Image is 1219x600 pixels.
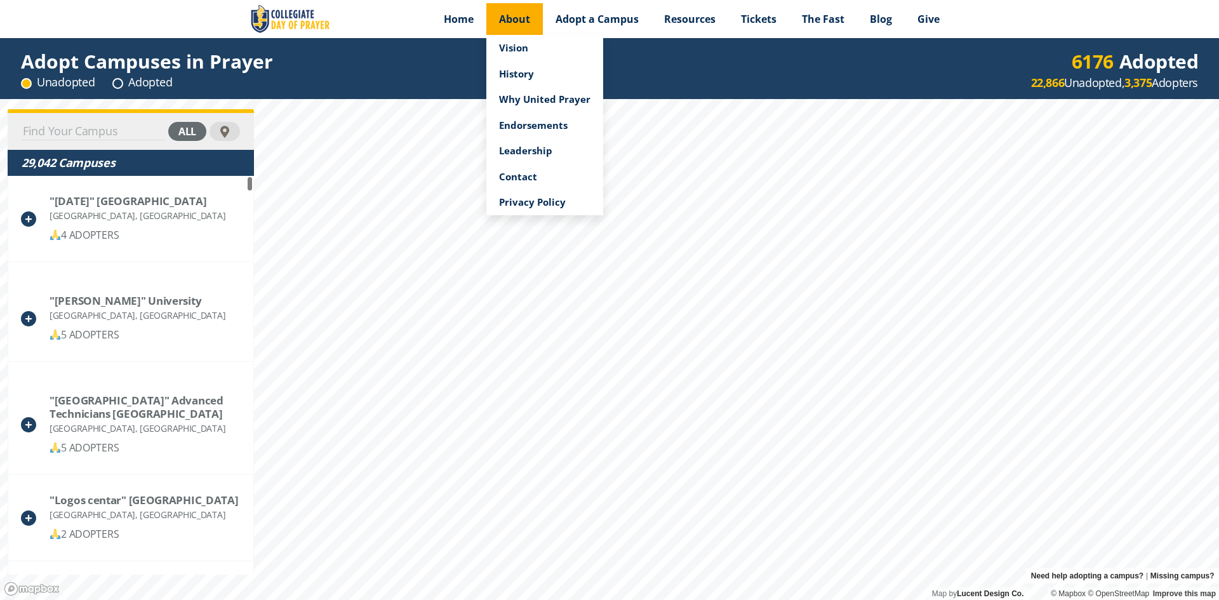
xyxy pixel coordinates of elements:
div: 2 ADOPTERS [50,526,238,542]
img: 🙏 [50,443,60,453]
a: Missing campus? [1150,568,1215,583]
a: The Fast [789,3,857,35]
div: Map by [927,587,1029,600]
div: 6176 [1072,53,1114,69]
div: 4 ADOPTERS [50,227,225,243]
a: History [486,61,603,87]
a: Privacy Policy [486,189,603,215]
a: Endorsements [486,112,603,138]
div: [GEOGRAPHIC_DATA], [GEOGRAPHIC_DATA] [50,307,225,323]
div: Adopted [1072,53,1199,69]
div: Unadopted [21,74,95,90]
span: History [499,67,534,80]
a: Blog [857,3,905,35]
div: all [168,122,206,141]
a: Contact [486,164,603,190]
span: The Fast [802,12,844,26]
div: Adopt Campuses in Prayer [21,53,273,69]
div: "Gabriele d'Annunzio" University [50,294,225,307]
div: | [1026,568,1219,583]
a: About [486,3,543,35]
img: 🙏 [50,330,60,340]
span: Leadership [499,144,552,157]
span: Tickets [741,12,776,26]
span: Contact [499,170,537,183]
div: 29,042 Campuses [22,155,240,171]
a: Give [905,3,952,35]
a: Home [431,3,486,35]
div: Unadopted, Adopters [1031,75,1198,91]
a: Lucent Design Co. [957,589,1023,598]
span: Why United Prayer [499,93,590,105]
a: Mapbox [1051,589,1086,598]
div: 5 ADOPTERS [50,440,240,456]
strong: 22,866 [1031,75,1065,90]
a: Vision [486,35,603,61]
div: "La Grace University" Advanced Technicians School of Benin [50,394,240,420]
span: Home [444,12,474,26]
div: [GEOGRAPHIC_DATA], [GEOGRAPHIC_DATA] [50,507,238,523]
a: Adopt a Campus [543,3,651,35]
a: Improve this map [1153,589,1216,598]
span: Privacy Policy [499,196,566,208]
span: Adopt a Campus [556,12,639,26]
img: 🙏 [50,230,60,240]
div: Adopted [112,74,172,90]
div: 5 ADOPTERS [50,327,225,343]
span: Blog [870,12,892,26]
a: Why United Prayer [486,86,603,112]
div: "December 1, 1918" University of Alba Iulia [50,194,225,208]
input: Find Your Campus [22,123,165,140]
span: About [499,12,530,26]
a: Mapbox logo [4,582,60,596]
span: Give [917,12,940,26]
div: [GEOGRAPHIC_DATA], [GEOGRAPHIC_DATA] [50,420,240,436]
a: Resources [651,3,728,35]
a: Tickets [728,3,789,35]
span: Resources [664,12,716,26]
a: Need help adopting a campus? [1031,568,1143,583]
div: "Logos centar" College Mostar [50,493,238,507]
img: 🙏 [50,529,60,539]
a: Leadership [486,138,603,164]
div: [GEOGRAPHIC_DATA], [GEOGRAPHIC_DATA] [50,208,225,223]
a: OpenStreetMap [1088,589,1149,598]
span: Vision [499,41,528,54]
span: Endorsements [499,119,568,131]
strong: 3,375 [1124,75,1152,90]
